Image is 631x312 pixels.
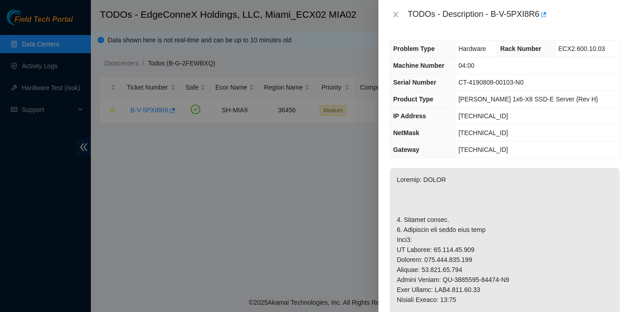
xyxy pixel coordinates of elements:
[393,79,436,86] span: Serial Number
[393,146,419,153] span: Gateway
[393,112,426,120] span: IP Address
[407,7,620,22] div: TODOs - Description - B-V-5PXI8R6
[393,96,433,103] span: Product Type
[458,45,486,52] span: Hardware
[558,45,605,52] span: ECX2.600.10.03
[458,146,508,153] span: [TECHNICAL_ID]
[458,96,598,103] span: [PERSON_NAME] 1x6-X8 SSD-E Server {Rev H}
[458,79,523,86] span: CT-4190808-00103-N0
[392,11,399,18] span: close
[458,129,508,136] span: [TECHNICAL_ID]
[500,45,541,52] span: Rack Number
[393,62,444,69] span: Machine Number
[458,112,508,120] span: [TECHNICAL_ID]
[389,10,402,19] button: Close
[393,45,435,52] span: Problem Type
[458,62,474,69] span: 04:00
[393,129,419,136] span: NetMask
